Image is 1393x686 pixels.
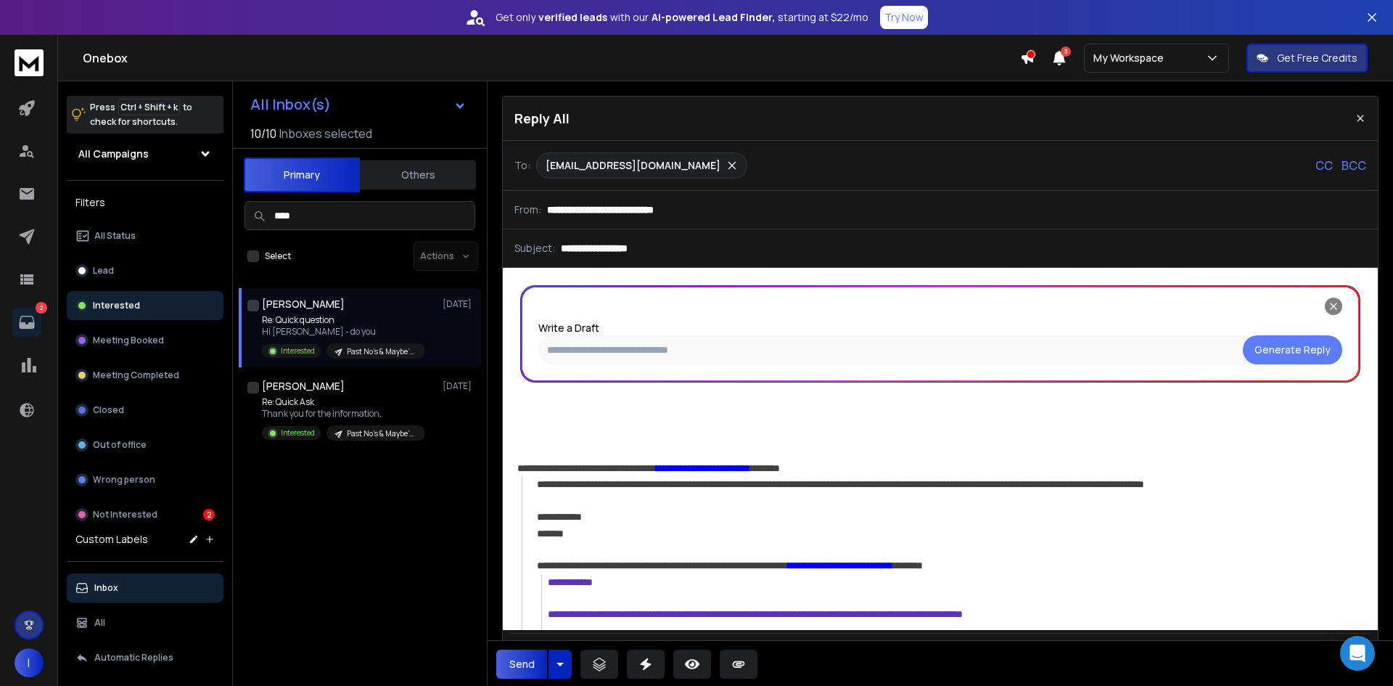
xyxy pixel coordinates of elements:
[514,203,541,217] p: From:
[67,221,223,250] button: All Status
[507,637,609,666] button: AI Rephrase
[1340,636,1375,671] div: Open Intercom Messenger
[262,297,345,311] h1: [PERSON_NAME]
[347,346,416,357] p: Past No's & Maybe's [DATE]
[15,648,44,677] button: I
[262,396,425,408] p: Re: Quick Ask
[67,326,223,355] button: Meeting Booked
[93,335,164,346] p: Meeting Booked
[262,379,345,393] h1: [PERSON_NAME]
[1277,51,1357,65] p: Get Free Credits
[93,509,157,520] p: Not Interested
[244,158,360,192] button: Primary
[262,408,425,420] p: Thank you for the information.
[94,652,173,663] p: Automatic Replies
[67,643,223,672] button: Automatic Replies
[67,465,223,494] button: Wrong person
[496,10,868,25] p: Get only with our starting at $22/mo
[281,428,315,438] p: Interested
[546,158,720,173] p: [EMAIL_ADDRESS][DOMAIN_NAME]
[250,125,276,142] span: 10 / 10
[864,637,892,666] button: Code View
[615,637,642,666] button: Bold (Ctrl+B)
[514,108,570,128] p: Reply All
[1315,157,1333,174] p: CC
[675,637,703,666] button: Underline (Ctrl+U)
[67,361,223,390] button: Meeting Completed
[496,650,547,679] button: Send
[706,637,734,666] button: More Text
[93,404,124,416] p: Closed
[90,100,192,129] p: Press to check for shortcuts.
[239,90,478,119] button: All Inbox(s)
[93,265,114,277] p: Lead
[67,608,223,637] button: All
[67,396,223,425] button: Closed
[67,192,223,213] h3: Filters
[93,369,179,381] p: Meeting Completed
[884,10,924,25] p: Try Now
[1243,335,1342,364] button: Clear input
[652,10,775,25] strong: AI-powered Lead Finder,
[67,430,223,460] button: Out of office
[538,321,599,335] label: Write a Draft
[880,6,928,29] button: Try Now
[1341,157,1366,174] p: BCC
[770,637,797,666] button: Insert Image (Ctrl+P)
[203,509,215,520] div: 2
[93,300,140,311] p: Interested
[1061,46,1071,57] span: 3
[93,474,155,486] p: Wrong person
[94,617,105,629] p: All
[36,302,47,314] p: 2
[645,637,673,666] button: Italic (Ctrl+I)
[94,230,136,242] p: All Status
[118,99,180,115] span: Ctrl + Shift + k
[1093,51,1170,65] p: My Workspace
[262,314,425,326] p: Re: Quick question
[67,573,223,603] button: Inbox
[347,428,416,439] p: Past No's & Maybe's [DATE]
[15,49,44,76] img: logo
[262,326,425,338] p: Hi [PERSON_NAME] - do you
[93,439,147,451] p: Out of office
[83,49,1020,67] h1: Onebox
[67,500,223,529] button: Not Interested2
[67,139,223,168] button: All Campaigns
[250,97,331,112] h1: All Inbox(s)
[281,346,315,356] p: Interested
[739,637,767,666] button: Insert Link (Ctrl+K)
[831,637,858,666] button: Signature
[265,250,291,262] label: Select
[514,241,555,256] p: Subject:
[538,10,607,25] strong: verified leads
[443,298,475,310] p: [DATE]
[279,125,372,142] h3: Inboxes selected
[12,308,41,337] a: 2
[443,380,475,392] p: [DATE]
[360,159,476,191] button: Others
[67,291,223,320] button: Interested
[514,158,530,173] p: To:
[75,532,148,547] h3: Custom Labels
[800,637,828,666] button: Emoticons
[78,147,149,161] h1: All Campaigns
[94,582,118,594] p: Inbox
[67,256,223,285] button: Lead
[1246,44,1368,73] button: Get Free Credits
